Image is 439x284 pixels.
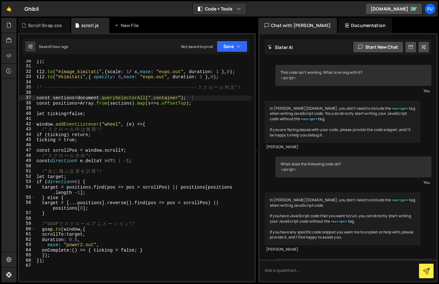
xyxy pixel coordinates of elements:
div: 30 [19,59,35,64]
div: 55 [19,195,35,200]
div: New File [114,22,141,29]
div: 45 [19,137,35,142]
div: 52 [19,174,35,179]
code: <script> [301,117,318,121]
a: 🤙 [1,1,17,17]
div: Scroll Snap.css [28,22,62,29]
div: [PERSON_NAME] [266,144,419,150]
a: Fu [424,3,436,15]
div: 41 [19,116,35,121]
div: 33 [19,74,35,80]
code: <script> [391,107,409,111]
div: 51 [19,169,35,174]
div: You [277,179,430,186]
div: 35 [19,85,35,90]
div: 50 [19,163,35,169]
div: 47 [19,148,35,153]
code: <script> [330,219,348,224]
div: scroll.js [81,22,99,29]
button: Code + Tools [193,3,246,15]
div: 58 [19,216,35,221]
div: 62 [19,237,35,242]
div: Documentation [338,18,392,33]
a: [DOMAIN_NAME] [365,3,422,15]
div: 31 [19,64,35,69]
div: Not saved to prod [181,44,213,49]
div: 1 hour ago [50,44,69,49]
div: This code isn't working. What is wrong with it? <script> [275,65,431,86]
div: 61 [19,232,35,237]
div: 36 [19,90,35,95]
div: 32 [19,69,35,74]
div: 67 [19,263,35,268]
div: 57 [19,211,35,216]
code: <script> [391,198,409,203]
div: 38 [19,100,35,106]
div: In [PERSON_NAME][DOMAIN_NAME], you don't need to include the tag when writing JavaScript code. If... [265,192,421,245]
div: 44 [19,132,35,137]
div: 46 [19,142,35,148]
div: You [277,87,430,94]
div: In [PERSON_NAME][DOMAIN_NAME], you don't need to include the tag when writing JavaScript code. Yo... [265,101,421,143]
div: 66 [19,258,35,263]
div: 56 [19,200,35,211]
div: 42 [19,121,35,127]
div: 49 [19,158,35,163]
button: Start new chat [353,41,403,53]
div: 40 [19,111,35,116]
div: Chat with [PERSON_NAME] [258,18,337,33]
div: What does the following code do? <script> [275,156,431,177]
h2: Slater AI [268,44,293,50]
div: 65 [19,253,35,258]
div: [PERSON_NAME] [266,247,419,252]
div: 53 [19,179,35,184]
div: 48 [19,153,35,158]
div: Ghibli [24,5,39,13]
div: 63 [19,242,35,247]
div: 43 [19,127,35,132]
div: 60 [19,226,35,232]
div: 64 [19,247,35,253]
div: 39 [19,106,35,111]
div: 54 [19,184,35,195]
div: 37 [19,95,35,100]
div: 59 [19,221,35,226]
div: 34 [19,80,35,85]
button: Save [217,41,247,52]
div: Saved [39,44,68,49]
